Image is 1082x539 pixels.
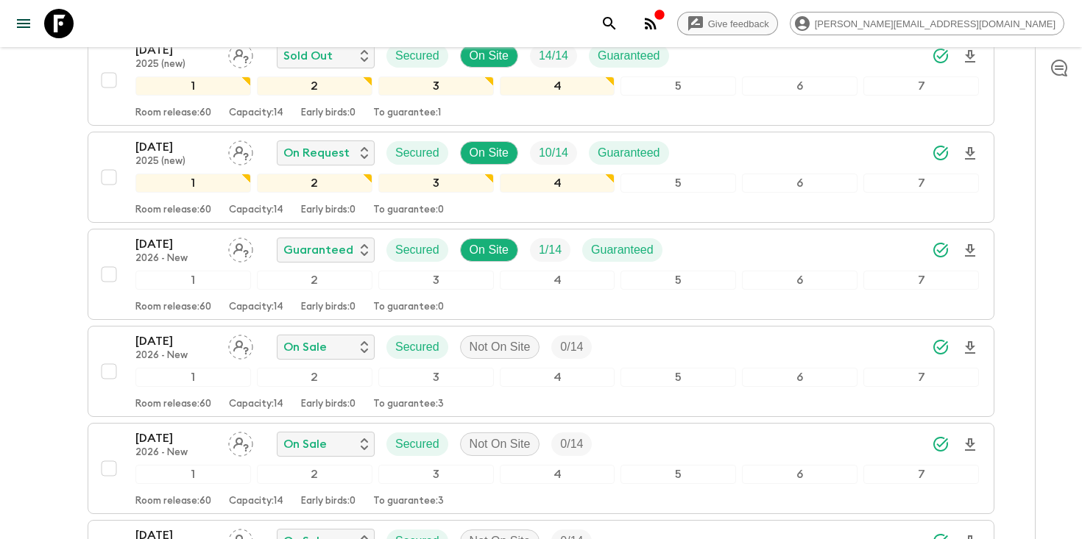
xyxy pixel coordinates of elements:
[301,301,356,313] p: Early birds: 0
[257,174,372,193] div: 2
[135,465,251,484] div: 1
[135,76,251,96] div: 1
[386,238,448,262] div: Secured
[135,235,216,253] p: [DATE]
[460,141,518,165] div: On Site
[395,47,439,65] p: Secured
[257,271,372,290] div: 2
[932,241,950,259] svg: Synced Successfully
[283,144,350,162] p: On Request
[539,47,568,65] p: 14 / 14
[807,18,1064,29] span: [PERSON_NAME][EMAIL_ADDRESS][DOMAIN_NAME]
[228,48,253,60] span: Assign pack leader
[460,432,540,456] div: Not On Site
[301,204,356,216] p: Early birds: 0
[530,238,570,262] div: Trip Fill
[378,368,494,387] div: 3
[560,338,583,356] p: 0 / 14
[135,496,211,507] p: Room release: 60
[135,41,216,59] p: [DATE]
[742,271,858,290] div: 6
[500,465,615,484] div: 4
[500,76,615,96] div: 4
[395,435,439,453] p: Secured
[551,432,592,456] div: Trip Fill
[595,9,624,38] button: search adventures
[135,59,216,71] p: 2025 (new)
[88,423,994,514] button: [DATE]2026 - NewAssign pack leaderOn SaleSecuredNot On SiteTrip Fill1234567Room release:60Capacit...
[229,496,283,507] p: Capacity: 14
[790,12,1064,35] div: [PERSON_NAME][EMAIL_ADDRESS][DOMAIN_NAME]
[395,338,439,356] p: Secured
[932,144,950,162] svg: Synced Successfully
[88,229,994,320] button: [DATE]2026 - NewAssign pack leaderGuaranteedSecuredOn SiteTrip FillGuaranteed1234567Room release:...
[598,144,660,162] p: Guaranteed
[283,241,353,259] p: Guaranteed
[135,447,216,459] p: 2026 - New
[470,338,531,356] p: Not On Site
[283,47,333,65] p: Sold Out
[378,465,494,484] div: 3
[228,436,253,448] span: Assign pack leader
[229,399,283,410] p: Capacity: 14
[470,47,509,65] p: On Site
[135,429,216,447] p: [DATE]
[598,47,660,65] p: Guaranteed
[395,241,439,259] p: Secured
[863,174,979,193] div: 7
[386,432,448,456] div: Secured
[283,435,327,453] p: On Sale
[620,368,736,387] div: 5
[863,271,979,290] div: 7
[135,174,251,193] div: 1
[229,107,283,119] p: Capacity: 14
[135,271,251,290] div: 1
[301,496,356,507] p: Early birds: 0
[742,368,858,387] div: 6
[9,9,38,38] button: menu
[373,107,441,119] p: To guarantee: 1
[460,335,540,359] div: Not On Site
[228,242,253,254] span: Assign pack leader
[373,496,444,507] p: To guarantee: 3
[460,238,518,262] div: On Site
[620,271,736,290] div: 5
[932,435,950,453] svg: Synced Successfully
[386,335,448,359] div: Secured
[135,156,216,168] p: 2025 (new)
[135,204,211,216] p: Room release: 60
[500,271,615,290] div: 4
[373,301,444,313] p: To guarantee: 0
[135,399,211,410] p: Room release: 60
[539,241,562,259] p: 1 / 14
[530,141,577,165] div: Trip Fill
[283,338,327,356] p: On Sale
[932,338,950,356] svg: Synced Successfully
[961,242,979,260] svg: Download Onboarding
[386,141,448,165] div: Secured
[470,435,531,453] p: Not On Site
[301,107,356,119] p: Early birds: 0
[591,241,654,259] p: Guaranteed
[500,368,615,387] div: 4
[135,138,216,156] p: [DATE]
[257,368,372,387] div: 2
[135,253,216,265] p: 2026 - New
[378,174,494,193] div: 3
[228,339,253,351] span: Assign pack leader
[88,326,994,417] button: [DATE]2026 - NewAssign pack leaderOn SaleSecuredNot On SiteTrip Fill1234567Room release:60Capacit...
[88,35,994,126] button: [DATE]2025 (new)Assign pack leaderSold OutSecuredOn SiteTrip FillGuaranteed1234567Room release:60...
[378,76,494,96] div: 3
[961,339,979,357] svg: Download Onboarding
[961,145,979,163] svg: Download Onboarding
[460,44,518,68] div: On Site
[863,368,979,387] div: 7
[373,204,444,216] p: To guarantee: 0
[378,271,494,290] div: 3
[932,47,950,65] svg: Synced Successfully
[863,465,979,484] div: 7
[386,44,448,68] div: Secured
[551,335,592,359] div: Trip Fill
[620,465,736,484] div: 5
[742,174,858,193] div: 6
